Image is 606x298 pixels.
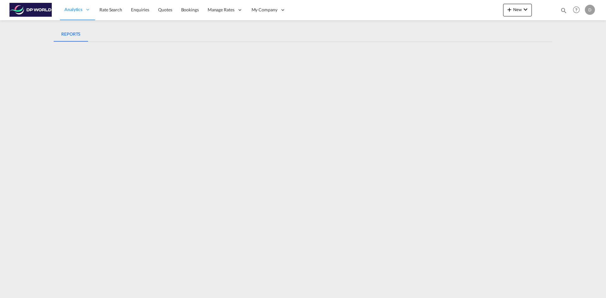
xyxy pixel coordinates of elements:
span: My Company [252,7,277,13]
span: Rate Search [99,7,122,12]
span: Manage Rates [208,7,235,13]
img: c08ca190194411f088ed0f3ba295208c.png [9,3,52,17]
md-icon: icon-chevron-down [522,6,529,13]
div: D [585,5,595,15]
span: Quotes [158,7,172,12]
span: Analytics [64,6,82,13]
md-pagination-wrapper: Use the left and right arrow keys to navigate between tabs [54,26,88,42]
span: Help [571,4,582,15]
span: New [506,7,529,12]
md-icon: icon-plus 400-fg [506,6,513,13]
div: REPORTS [61,30,80,38]
div: icon-magnify [560,7,567,16]
span: Bookings [181,7,199,12]
md-icon: icon-magnify [560,7,567,14]
button: icon-plus 400-fgNewicon-chevron-down [503,4,532,16]
span: Enquiries [131,7,149,12]
div: Help [571,4,585,16]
